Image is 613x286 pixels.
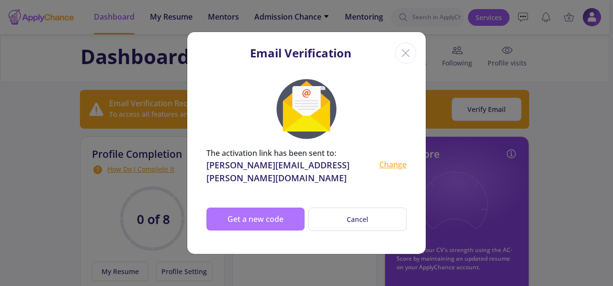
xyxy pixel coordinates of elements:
[206,147,407,159] div: The activation link has been sent to:
[308,208,407,231] button: Cancel
[206,208,305,231] button: Get a new code
[250,44,352,62] div: Email Verification
[379,159,407,185] div: Change
[206,159,379,185] div: [PERSON_NAME][EMAIL_ADDRESS][PERSON_NAME][DOMAIN_NAME]
[395,43,416,64] div: Close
